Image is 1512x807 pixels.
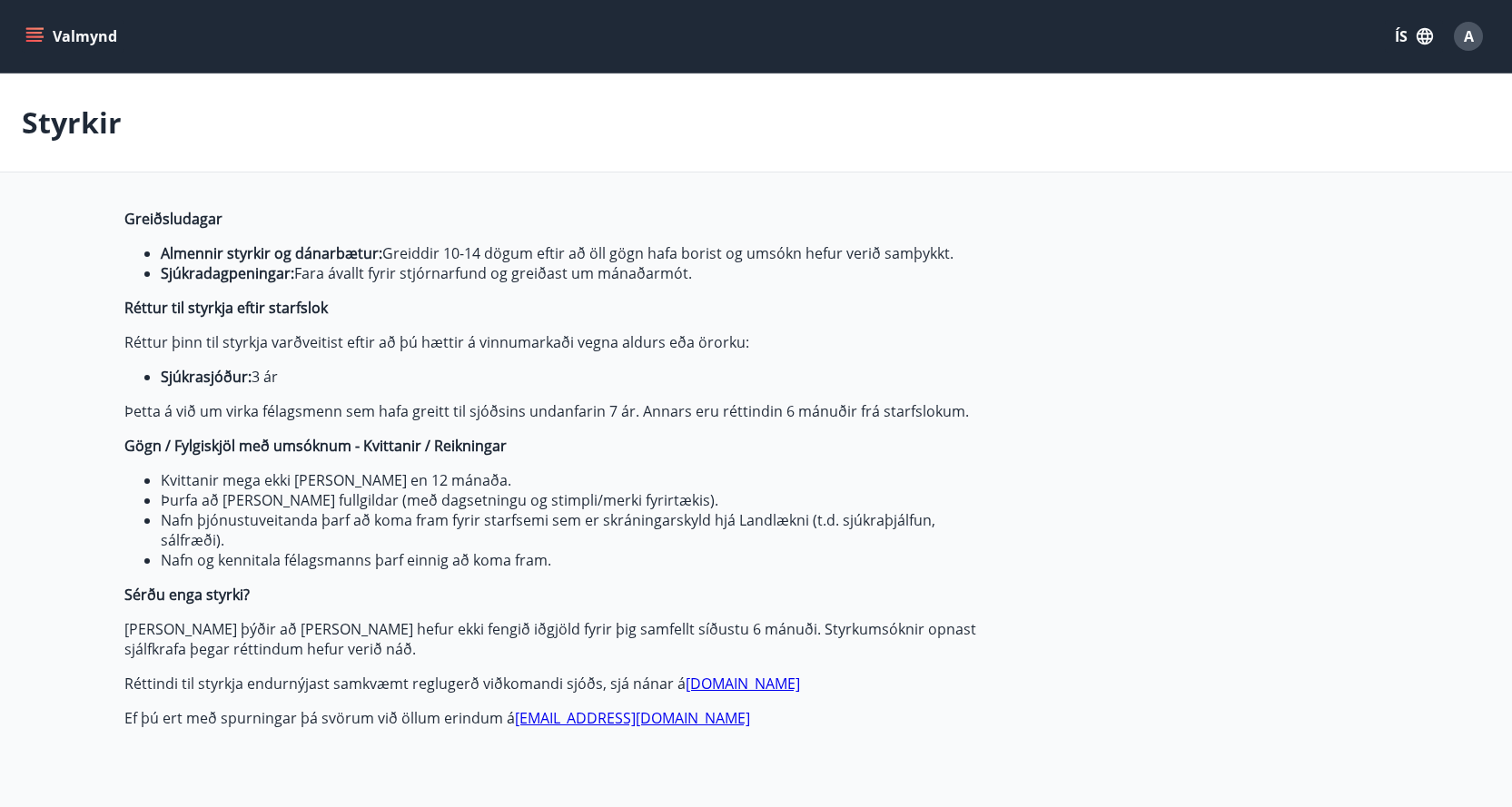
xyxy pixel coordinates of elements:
[161,470,982,490] li: Kvittanir mega ekki [PERSON_NAME] en 12 mánaða.
[161,510,982,550] li: Nafn þjónustuveitanda þarf að koma fram fyrir starfsemi sem er skráningarskyld hjá Landlækni (t.d...
[124,298,328,318] strong: Réttur til styrkja eftir starfslok
[161,550,982,570] li: Nafn og kennitala félagsmanns þarf einnig að koma fram.
[686,674,800,694] a: [DOMAIN_NAME]
[124,436,507,456] strong: Gögn / Fylgiskjöl með umsóknum - Kvittanir / Reikningar
[161,243,982,263] li: Greiddir 10-14 dögum eftir að öll gögn hafa borist og umsókn hefur verið samþykkt.
[1447,15,1490,58] button: A
[161,367,252,387] strong: Sjúkrasjóður:
[161,243,382,263] strong: Almennir styrkir og dánarbætur:
[1385,20,1443,53] button: ÍS
[124,619,982,659] p: [PERSON_NAME] þýðir að [PERSON_NAME] hefur ekki fengið iðgjöld fyrir þig samfellt síðustu 6 mánuð...
[124,209,222,229] strong: Greiðsludagar
[1464,26,1474,46] span: A
[161,263,982,283] li: Fara ávallt fyrir stjórnarfund og greiðast um mánaðarmót.
[124,674,982,694] p: Réttindi til styrkja endurnýjast samkvæmt reglugerð viðkomandi sjóðs, sjá nánar á
[22,20,124,53] button: menu
[124,401,982,421] p: Þetta á við um virka félagsmenn sem hafa greitt til sjóðsins undanfarin 7 ár. Annars eru réttindi...
[515,708,750,728] a: [EMAIL_ADDRESS][DOMAIN_NAME]
[161,263,294,283] strong: Sjúkradagpeningar:
[124,708,982,728] p: Ef þú ert með spurningar þá svörum við öllum erindum á
[124,585,250,605] strong: Sérðu enga styrki?
[124,332,982,352] p: Réttur þinn til styrkja varðveitist eftir að þú hættir á vinnumarkaði vegna aldurs eða örorku:
[161,367,982,387] li: 3 ár
[161,490,982,510] li: Þurfa að [PERSON_NAME] fullgildar (með dagsetningu og stimpli/merki fyrirtækis).
[22,103,122,143] p: Styrkir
